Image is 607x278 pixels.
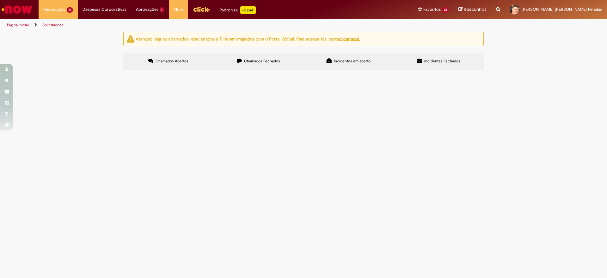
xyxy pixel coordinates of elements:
[1,3,33,16] img: ServiceNow
[424,59,460,64] span: Incidentes Fechados
[240,6,256,14] p: +GenAi
[464,6,487,12] span: Rascunhos
[423,6,441,13] span: Favoritos
[193,4,210,14] img: click_logo_yellow_360x200.png
[5,19,400,31] ul: Trilhas de página
[244,59,280,64] span: Chamados Fechados
[219,6,256,14] div: Padroniza
[442,7,449,13] span: 28
[339,36,360,41] a: clicar aqui.
[458,7,487,13] a: Rascunhos
[67,7,73,13] span: 19
[174,6,183,13] span: More
[7,22,29,28] a: Página inicial
[83,6,126,13] span: Despesas Corporativas
[42,22,64,28] a: Solicitações
[334,59,371,64] span: Incidentes em aberto
[156,59,188,64] span: Chamados Abertos
[522,7,602,12] span: [PERSON_NAME] [PERSON_NAME] Peneluc
[43,6,65,13] span: Requisições
[136,36,360,41] ng-bind-html: Atenção: alguns chamados relacionados a T.I foram migrados para o Portal Global. Para acessá-los,...
[160,7,164,13] span: 1
[136,6,158,13] span: Aprovações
